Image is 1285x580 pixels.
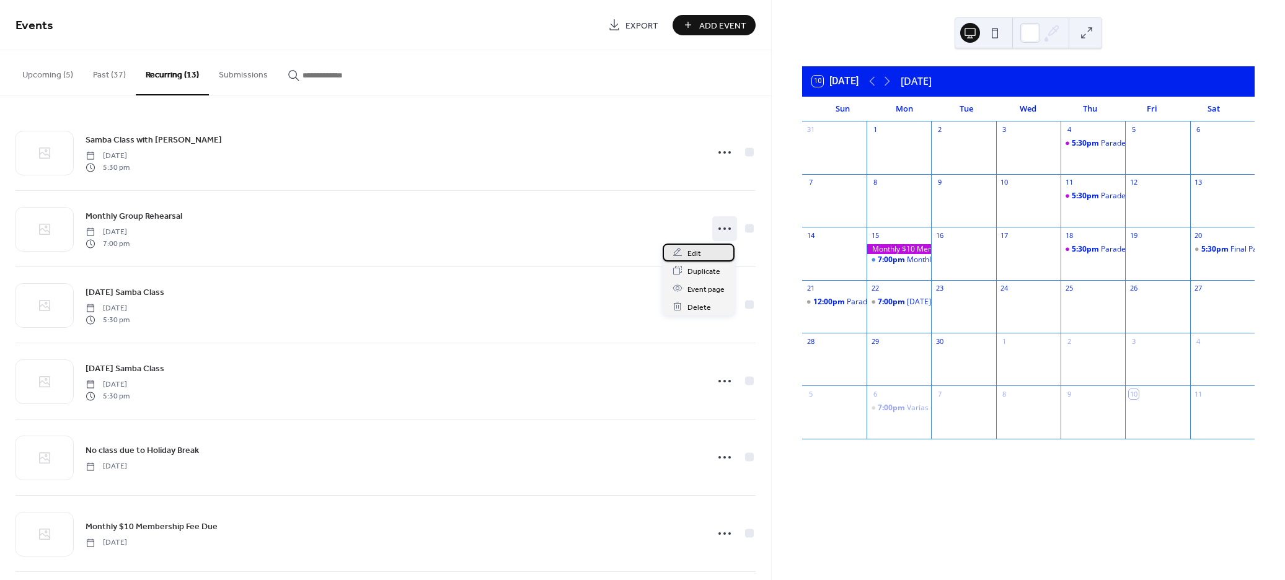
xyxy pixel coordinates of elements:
span: [DATE] [86,461,127,472]
div: Varias Queixas Rehearsal - Festa do Samba [867,403,931,413]
div: 16 [935,231,944,240]
div: Monthly Group Rehearsal [867,255,931,265]
span: 5:30pm [1072,191,1101,201]
div: 22 [870,284,880,293]
span: [DATE] [86,303,130,314]
button: Past (37) [83,50,136,94]
div: 26 [1129,284,1138,293]
div: 5 [806,389,815,398]
span: 5:30pm [1201,244,1230,255]
span: [DATE] [86,537,127,548]
div: [DATE] Class [907,297,952,307]
div: Parade Class [1061,244,1125,255]
span: [DATE] Samba Class [86,286,164,299]
div: Tue [935,97,997,121]
div: 31 [806,125,815,134]
span: Samba Class with [PERSON_NAME] [86,134,222,147]
div: 5 [1129,125,1138,134]
div: 10 [1000,178,1009,187]
div: 3 [1000,125,1009,134]
div: 15 [870,231,880,240]
div: Sat [1183,97,1245,121]
span: Monthly Group Rehearsal [86,210,182,223]
span: [DATE] Samba Class [86,362,164,376]
a: [DATE] Samba Class [86,285,164,299]
a: Samba Class with [PERSON_NAME] [86,133,222,147]
div: 12 [1129,178,1138,187]
div: 6 [870,389,880,398]
span: Events [15,14,53,38]
div: 29 [870,336,880,346]
div: Parade Class [1101,138,1146,149]
span: 5:30 pm [86,390,130,402]
div: 28 [806,336,815,346]
div: 4 [1194,336,1203,346]
div: 9 [935,178,944,187]
div: 4 [1064,125,1074,134]
div: 11 [1064,178,1074,187]
button: Submissions [209,50,278,94]
div: Fri [1121,97,1183,121]
div: Mon [874,97,936,121]
div: 23 [935,284,944,293]
div: Wed [997,97,1059,121]
div: 2 [1064,336,1074,346]
span: 7:00pm [878,255,907,265]
span: Add Event [699,19,746,32]
span: Edit [687,247,701,260]
div: 6 [1194,125,1203,134]
a: [DATE] Samba Class [86,361,164,376]
div: 13 [1194,178,1203,187]
span: 7:00pm [878,297,907,307]
div: Thu [1059,97,1121,121]
div: 7 [806,178,815,187]
div: Monday Class [867,297,931,307]
div: Parade Class [1101,191,1146,201]
span: [DATE] [86,379,130,390]
div: Parade Class [1061,191,1125,201]
div: 3 [1129,336,1138,346]
button: Recurring (13) [136,50,209,95]
div: 1 [870,125,880,134]
span: 5:30 pm [86,162,130,173]
span: Monthly $10 Membership Fee Due [86,521,218,534]
div: Parade Class [1061,138,1125,149]
div: 2 [935,125,944,134]
span: 7:00 pm [86,238,130,249]
div: 14 [806,231,815,240]
div: 7 [935,389,944,398]
span: No class due to Holiday Break [86,444,199,457]
div: 27 [1194,284,1203,293]
div: Parade Class [1101,244,1146,255]
div: 21 [806,284,815,293]
div: 10 [1129,389,1138,398]
div: 18 [1064,231,1074,240]
div: 1 [1000,336,1009,346]
div: 9 [1064,389,1074,398]
span: Event page [687,283,725,296]
span: Delete [687,301,711,314]
div: Varias Queixas Rehearsal - Festa do Samba [907,403,1056,413]
a: Export [599,15,668,35]
button: 10[DATE] [808,72,863,90]
div: Parade at the North Country Fair [802,297,867,307]
span: 5:30pm [1072,138,1101,149]
span: [DATE] [86,151,130,162]
div: 11 [1194,389,1203,398]
a: Monthly $10 Membership Fee Due [86,519,218,534]
span: Duplicate [687,265,720,278]
div: Final Parade Rehearsal [1190,244,1255,255]
a: Monthly Group Rehearsal [86,209,182,223]
span: 5:30pm [1072,244,1101,255]
div: 24 [1000,284,1009,293]
div: 25 [1064,284,1074,293]
span: Export [625,19,658,32]
div: Parade at the [GEOGRAPHIC_DATA] [847,297,970,307]
a: Add Event [673,15,756,35]
div: 30 [935,336,944,346]
span: 12:00pm [813,297,847,307]
div: 8 [870,178,880,187]
span: 7:00pm [878,403,907,413]
div: Monthly Group Rehearsal [907,255,995,265]
span: [DATE] [86,227,130,238]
